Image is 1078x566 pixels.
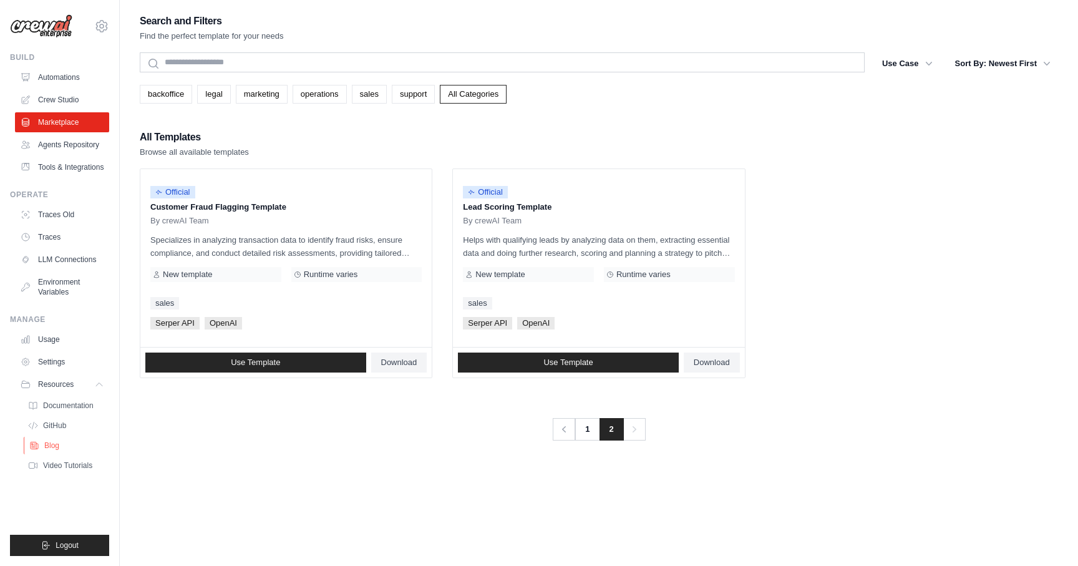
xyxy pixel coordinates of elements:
span: Runtime varies [616,270,671,280]
a: marketing [236,85,288,104]
button: Use Case [875,52,940,75]
div: Operate [10,190,109,200]
a: Traces [15,227,109,247]
span: Documentation [43,401,94,411]
a: 1 [575,418,600,441]
a: Use Template [145,353,366,373]
p: Customer Fraud Flagging Template [150,201,422,213]
a: Tools & Integrations [15,157,109,177]
span: OpenAI [205,317,242,329]
a: Blog [24,437,110,454]
a: sales [463,297,492,310]
div: Manage [10,315,109,324]
span: GitHub [43,421,66,431]
a: Documentation [22,397,109,414]
a: sales [150,297,179,310]
h2: All Templates [140,129,249,146]
a: sales [352,85,387,104]
span: Use Template [543,358,593,368]
span: Logout [56,540,79,550]
p: Find the perfect template for your needs [140,30,284,42]
p: Lead Scoring Template [463,201,734,213]
a: Usage [15,329,109,349]
span: By crewAI Team [150,216,209,226]
a: Agents Repository [15,135,109,155]
span: 2 [600,418,624,441]
span: New template [163,270,212,280]
a: Download [684,353,740,373]
span: Official [463,186,508,198]
span: Resources [38,379,74,389]
div: Build [10,52,109,62]
a: legal [197,85,230,104]
span: New template [475,270,525,280]
a: Download [371,353,427,373]
span: Blog [44,441,59,451]
button: Sort By: Newest First [948,52,1058,75]
a: operations [293,85,347,104]
span: Serper API [463,317,512,329]
span: By crewAI Team [463,216,522,226]
a: Settings [15,352,109,372]
a: Use Template [458,353,679,373]
span: Video Tutorials [43,461,92,471]
p: Specializes in analyzing transaction data to identify fraud risks, ensure compliance, and conduct... [150,233,422,260]
button: Resources [15,374,109,394]
p: Browse all available templates [140,146,249,159]
nav: Pagination [552,418,645,441]
a: Automations [15,67,109,87]
p: Helps with qualifying leads by analyzing data on them, extracting essential data and doing furthe... [463,233,734,260]
span: OpenAI [517,317,555,329]
a: Environment Variables [15,272,109,302]
span: Runtime varies [304,270,358,280]
a: support [392,85,435,104]
h2: Search and Filters [140,12,284,30]
span: Serper API [150,317,200,329]
a: GitHub [22,417,109,434]
a: Video Tutorials [22,457,109,474]
a: Marketplace [15,112,109,132]
img: Logo [10,14,72,38]
a: All Categories [440,85,507,104]
a: Traces Old [15,205,109,225]
a: Crew Studio [15,90,109,110]
a: backoffice [140,85,192,104]
span: Use Template [231,358,280,368]
button: Logout [10,535,109,556]
a: LLM Connections [15,250,109,270]
span: Download [694,358,730,368]
span: Download [381,358,417,368]
span: Official [150,186,195,198]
